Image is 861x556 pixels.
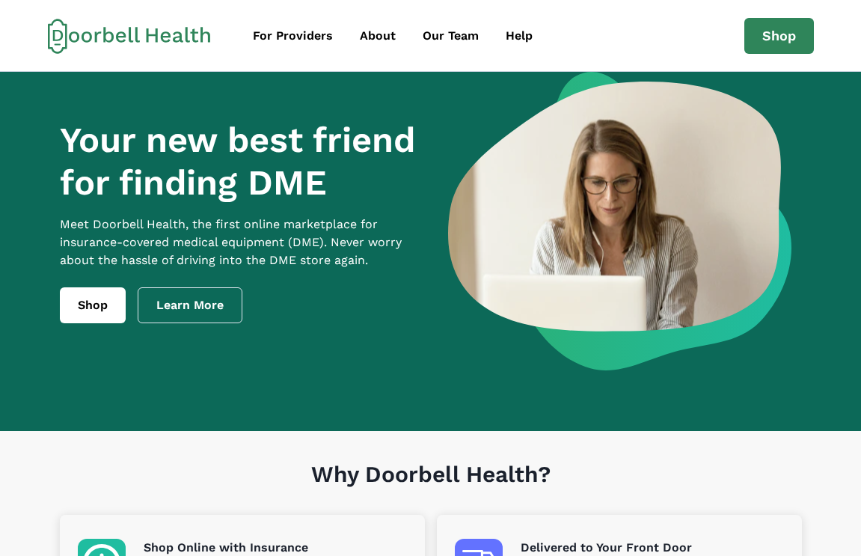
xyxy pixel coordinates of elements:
a: Help [494,21,545,51]
a: For Providers [241,21,345,51]
a: Shop [744,18,814,54]
div: Help [506,27,533,45]
a: Shop [60,287,126,323]
img: a woman looking at a computer [448,72,791,370]
a: Learn More [138,287,242,323]
h1: Your new best friend for finding DME [60,119,423,204]
div: For Providers [253,27,333,45]
h1: Why Doorbell Health? [60,461,802,515]
a: About [348,21,408,51]
div: About [360,27,396,45]
p: Meet Doorbell Health, the first online marketplace for insurance-covered medical equipment (DME).... [60,216,423,269]
a: Our Team [411,21,491,51]
div: Our Team [423,27,479,45]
